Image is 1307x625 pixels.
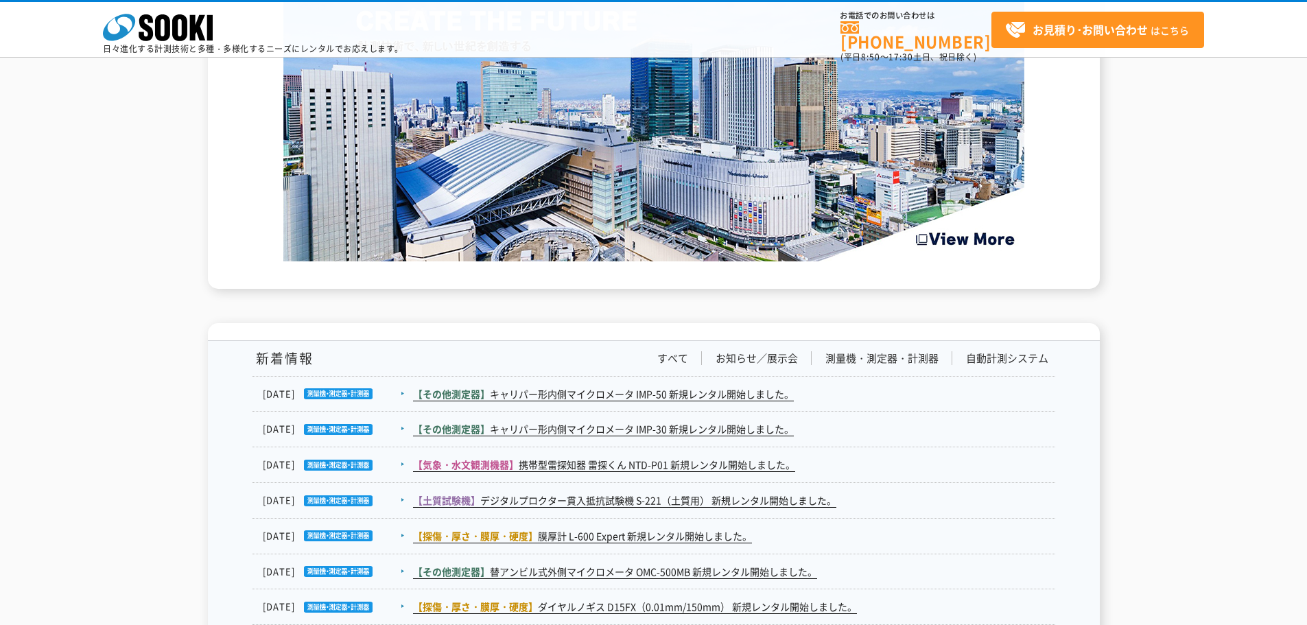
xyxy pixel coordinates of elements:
[263,387,412,401] dt: [DATE]
[263,565,412,579] dt: [DATE]
[295,460,373,471] img: 測量機・測定器・計測器
[413,458,519,471] span: 【気象・水文観測機器】
[263,422,412,436] dt: [DATE]
[1005,20,1189,40] span: はこちら
[413,387,794,401] a: 【その他測定器】キャリパー形内側マイクロメータ IMP-50 新規レンタル開始しました。
[413,600,538,613] span: 【探傷・厚さ・膜厚・硬度】
[413,458,795,472] a: 【気象・水文観測機器】携帯型雷探知器 雷探くん NTD-P01 新規レンタル開始しました。
[413,565,817,579] a: 【その他測定器】替アンビル式外側マイクロメータ OMC-500MB 新規レンタル開始しました。
[657,351,688,366] a: すべて
[966,351,1048,366] a: 自動計測システム
[295,602,373,613] img: 測量機・測定器・計測器
[991,12,1204,48] a: お見積り･お問い合わせはこちら
[295,530,373,541] img: 測量機・測定器・計測器
[263,458,412,472] dt: [DATE]
[295,388,373,399] img: 測量機・測定器・計測器
[413,529,538,543] span: 【探傷・厚さ・膜厚・硬度】
[413,493,836,508] a: 【土質試験機】デジタルプロクター貫入抵抗試験機 S-221（土質用） 新規レンタル開始しました。
[840,51,976,63] span: (平日 ～ 土日、祝日除く)
[103,45,403,53] p: 日々進化する計測技術と多種・多様化するニーズにレンタルでお応えします。
[413,422,490,436] span: 【その他測定器】
[283,247,1024,260] a: Create the Future
[413,422,794,436] a: 【その他測定器】キャリパー形内側マイクロメータ IMP-30 新規レンタル開始しました。
[716,351,798,366] a: お知らせ／展示会
[295,424,373,435] img: 測量機・測定器・計測器
[413,565,490,578] span: 【その他測定器】
[295,495,373,506] img: 測量機・測定器・計測器
[413,600,857,614] a: 【探傷・厚さ・膜厚・硬度】ダイヤルノギス D15FX（0.01mm/150mm） 新規レンタル開始しました。
[1033,21,1148,38] strong: お見積り･お問い合わせ
[263,529,412,543] dt: [DATE]
[825,351,939,366] a: 測量機・測定器・計測器
[263,600,412,614] dt: [DATE]
[888,51,913,63] span: 17:30
[252,351,314,366] h1: 新着情報
[413,387,490,401] span: 【その他測定器】
[840,21,991,49] a: [PHONE_NUMBER]
[840,12,991,20] span: お電話でのお問い合わせは
[263,493,412,508] dt: [DATE]
[413,493,480,507] span: 【土質試験機】
[413,529,752,543] a: 【探傷・厚さ・膜厚・硬度】膜厚計 L-600 Expert 新規レンタル開始しました。
[295,566,373,577] img: 測量機・測定器・計測器
[861,51,880,63] span: 8:50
